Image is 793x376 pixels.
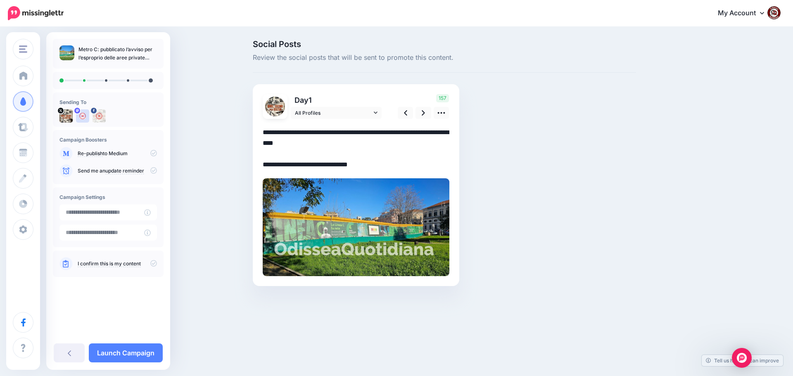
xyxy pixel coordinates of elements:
[702,355,783,366] a: Tell us how we can improve
[78,260,141,267] a: I confirm this is my content
[78,150,157,157] p: to Medium
[78,150,103,157] a: Re-publish
[78,167,157,175] p: Send me an
[105,168,144,174] a: update reminder
[8,6,64,20] img: Missinglettr
[732,348,752,368] div: Open Intercom Messenger
[253,40,636,48] span: Social Posts
[710,3,781,24] a: My Account
[59,45,74,60] img: 5fbe054c91c300268646a904b8fd4df6_thumb.jpg
[295,109,372,117] span: All Profiles
[78,45,157,62] p: Metro C: pubblicato l’avviso per l’esproprio delle aree private della tratta T1
[59,99,157,105] h4: Sending To
[291,107,382,119] a: All Profiles
[19,45,27,53] img: menu.png
[59,109,73,123] img: uTTNWBrh-84924.jpeg
[76,109,89,123] img: user_default_image.png
[59,137,157,143] h4: Campaign Boosters
[263,178,449,276] img: 5fbe054c91c300268646a904b8fd4df6.jpg
[93,109,106,123] img: 463453305_2684324355074873_6393692129472495966_n-bsa154739.jpg
[253,52,636,63] span: Review the social posts that will be sent to promote this content.
[59,194,157,200] h4: Campaign Settings
[436,94,449,102] span: 157
[291,94,383,106] p: Day
[309,96,312,104] span: 1
[265,97,285,116] img: uTTNWBrh-84924.jpeg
